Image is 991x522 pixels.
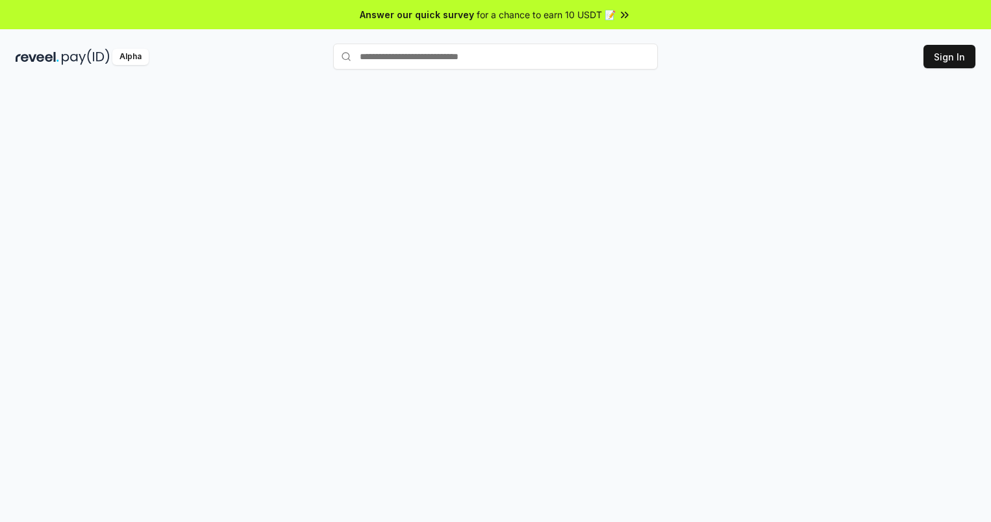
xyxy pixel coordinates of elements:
div: Alpha [112,49,149,65]
img: pay_id [62,49,110,65]
img: reveel_dark [16,49,59,65]
button: Sign In [923,45,975,68]
span: Answer our quick survey [360,8,474,21]
span: for a chance to earn 10 USDT 📝 [477,8,616,21]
